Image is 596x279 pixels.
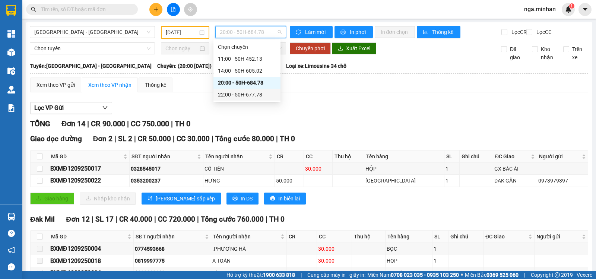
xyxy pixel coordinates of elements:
th: Ghi chú [448,231,484,243]
span: chánh lưu [59,44,109,57]
span: | [173,134,175,143]
span: Đơn 12 [66,215,90,223]
span: Đơn 14 [61,119,85,128]
div: 0919238348 [135,269,210,277]
th: Thu hộ [352,231,385,243]
span: | [114,134,116,143]
span: aim [188,7,193,12]
input: Chọn ngày [165,44,199,53]
span: copyright [555,272,560,278]
span: CC 30.000 [177,134,210,143]
div: Chọn chuyến [213,41,280,53]
span: | [154,215,156,223]
span: Gửi: [6,7,18,15]
th: CR [275,150,304,163]
div: Hàng đường [GEOGRAPHIC_DATA] [48,6,124,24]
span: CR 90.000 [91,119,125,128]
span: Lọc VP Gửi [34,103,64,112]
span: Đã giao [507,45,526,61]
span: Chọn tuyến [34,43,150,54]
th: SL [432,231,448,243]
span: 20:00 - 50H-684.78 [220,26,281,38]
div: 1 [434,269,447,277]
div: Xem theo VP gửi [37,81,75,89]
img: dashboard-icon [7,30,15,38]
div: .PHƯƠNG HÀ [212,245,285,253]
span: ⚪️ [461,273,463,276]
img: icon-new-feature [565,6,572,13]
span: printer [232,196,238,202]
div: TH GIẤY [387,269,431,277]
span: | [276,134,278,143]
img: warehouse-icon [7,86,15,93]
td: BXMĐ1209250017 [49,163,130,175]
th: CR [287,231,317,243]
span: TH 0 [269,215,285,223]
td: 0919238348 [134,267,211,279]
td: .PHƯƠNG HÀ [211,243,287,255]
span: CR 50.000 [138,134,171,143]
span: | [127,119,129,128]
span: Người gửi [539,152,580,161]
span: Miền Bắc [465,271,519,279]
span: | [524,271,525,279]
div: Chọn chuyến [218,43,276,51]
div: Cư Jút [6,6,43,15]
span: CC 720.000 [158,215,195,223]
div: 22:00 - 50H-677.78 [218,91,276,99]
input: Tìm tên, số ĐT hoặc mã đơn [41,5,129,13]
td: 0819997775 [134,255,211,267]
button: file-add [167,3,180,16]
span: Thống kê [432,28,454,36]
div: thảo uyên [48,24,124,33]
button: downloadXuất Excel [332,42,376,54]
div: 14:00 - 50H-605.02 [218,67,276,75]
button: printerIn DS [226,193,259,205]
div: 0973979397 [538,177,587,185]
span: Chuyến: (20:00 [DATE]) [157,62,212,70]
span: | [197,215,199,223]
button: Chuyển phơi [290,42,331,54]
span: printer [270,196,275,202]
div: 40.000 [318,269,351,277]
span: Mã GD [51,152,122,161]
span: Người gửi [536,232,580,241]
div: BXMĐ1209250018 [50,256,132,266]
input: 12/09/2025 [166,28,198,37]
span: sort-ascending [148,196,153,202]
div: Xem theo VP nhận [88,81,131,89]
div: 1 [434,245,447,253]
div: BÍCH [212,269,285,277]
span: Đăk Mil [30,215,55,223]
th: Ghi chú [460,150,493,163]
button: sort-ascending[PERSON_NAME] sắp xếp [142,193,221,205]
span: ĐC Giao [495,152,530,161]
span: Lọc CC [533,28,553,36]
img: solution-icon [7,104,15,112]
span: Đơn 2 [93,134,113,143]
span: Kho nhận [538,45,557,61]
span: | [171,119,173,128]
div: A TOÁN [212,257,285,265]
span: plus [153,7,159,12]
span: | [92,215,93,223]
div: GX BÁC ÁI [494,165,536,173]
div: 1 [446,177,458,185]
div: 1 [446,165,458,173]
img: logo-vxr [6,5,16,16]
span: Sài Gòn - Đắk Nông [34,26,150,38]
img: warehouse-icon [7,213,15,221]
span: | [134,134,136,143]
td: 0353200237 [130,175,203,187]
th: SL [444,150,460,163]
strong: 0708 023 035 - 0935 103 250 [391,272,459,278]
button: Lọc VP Gửi [30,102,112,114]
td: BXMĐ1209250022 [49,175,130,187]
div: 0946043129 [48,33,124,44]
b: Tuyến: [GEOGRAPHIC_DATA] - [GEOGRAPHIC_DATA] [30,63,152,69]
button: printerIn biên lai [264,193,306,205]
button: bar-chartThống kê [417,26,460,38]
button: syncLàm mới [290,26,333,38]
div: HƯNG [205,177,274,185]
span: TỔNG [30,119,50,128]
